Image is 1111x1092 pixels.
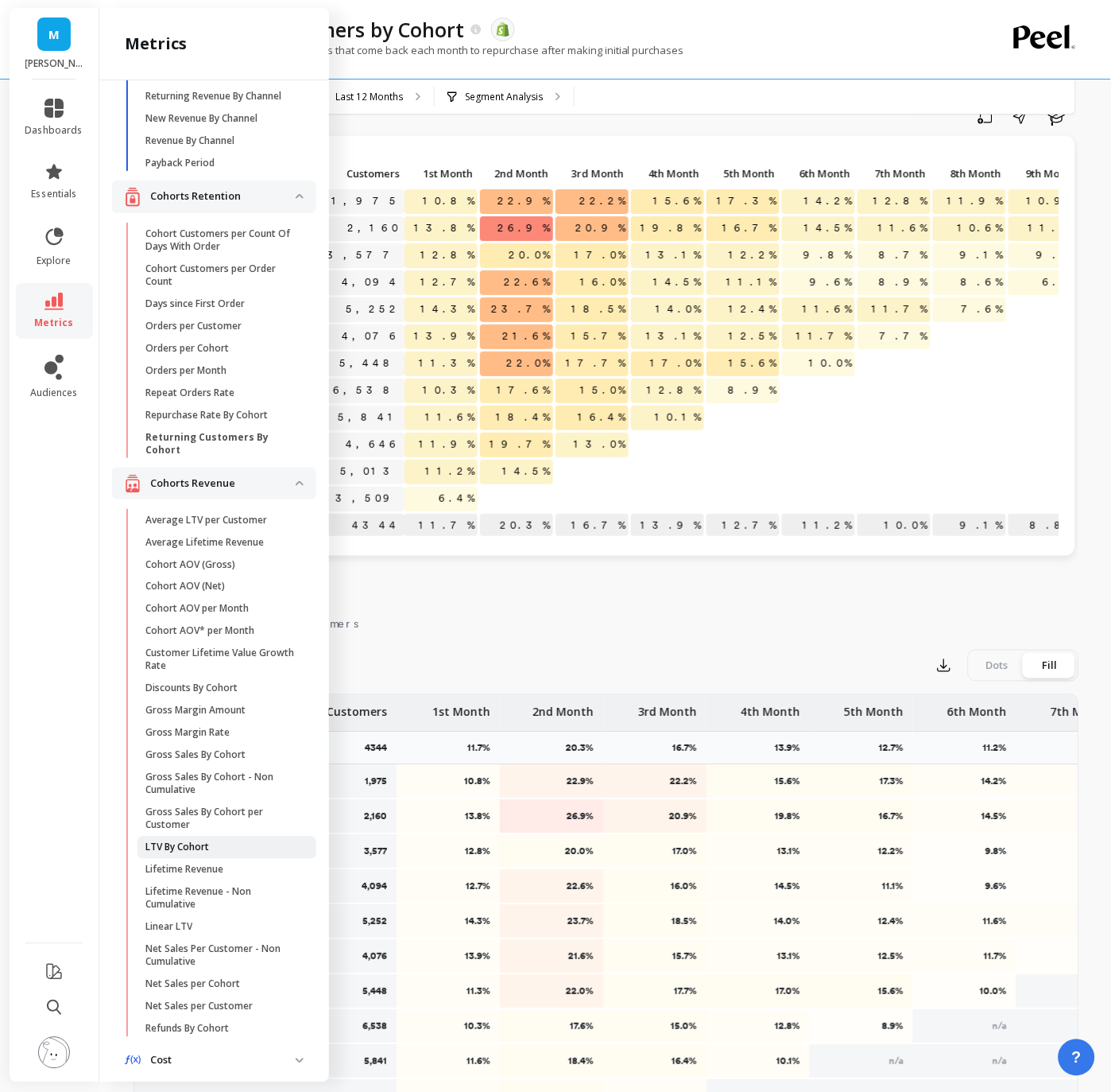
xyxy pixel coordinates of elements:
[820,1020,904,1033] p: 8.9%
[362,880,387,893] p: 4,094
[876,243,931,267] span: 8.7%
[145,705,246,717] p: Gross Margin Amount
[416,352,478,375] span: 11.3%
[35,317,74,329] span: metrics
[820,775,904,788] p: 17.3%
[145,603,249,616] p: Cohort AOV per Month
[1025,216,1082,240] span: 11.1%
[643,243,704,267] span: 13.1%
[933,514,1006,538] p: 9.1%
[150,476,296,492] p: Cohorts Revenue
[710,167,775,180] span: 5th Month
[362,985,387,998] p: 5,448
[503,352,553,375] span: 22.0%
[343,297,405,321] a: 5,252
[958,270,1006,294] span: 8.6%
[566,742,603,755] p: 20.3%
[494,379,553,402] span: 17.6%
[422,406,478,429] span: 11.6%
[339,270,405,294] a: 4,094
[145,1023,229,1036] p: Refunds By Cohort
[145,943,297,969] p: Net Sales Per Customer - Non Cumulative
[145,727,230,740] p: Gross Margin Rate
[706,162,781,187] div: Toggle SortBy
[717,810,800,823] p: 19.8%
[309,514,405,538] p: 4344
[923,880,1007,893] p: 9.6%
[957,243,1006,267] span: 9.1%
[465,91,543,103] p: Segment Analysis
[332,487,405,511] a: 3,509
[782,514,855,538] p: 11.2%
[650,270,704,294] span: 14.5%
[706,514,780,538] p: 12.7%
[134,43,684,57] p: The number of returning customers that come back each month to repurchase after making initial pu...
[954,216,1006,240] span: 10.6%
[806,352,855,375] span: 10.0%
[323,243,405,267] a: 3,577
[532,695,594,721] p: 2nd Month
[407,950,490,963] p: 13.9%
[31,188,77,200] span: essentials
[145,558,235,571] p: Cohort AOV (Gross)
[483,167,548,180] span: 2nd Month
[125,33,187,55] h2: metrics
[775,742,810,755] p: 13.9%
[420,189,478,213] span: 10.8%
[364,845,387,858] p: 3,577
[125,474,141,494] img: navigation item icon
[407,1020,490,1033] p: 10.3%
[820,810,904,823] p: 16.7%
[717,880,800,893] p: 14.5%
[1008,162,1083,187] div: Toggle SortBy
[411,324,478,348] span: 13.9%
[1027,775,1110,788] p: 12.8%
[145,886,297,911] p: Lifetime Revenue - Non Cumulative
[725,379,780,402] span: 8.9%
[134,604,1079,640] nav: Tabs
[861,167,926,180] span: 7th Month
[644,379,704,402] span: 12.8%
[145,297,245,310] p: Days since First Order
[614,1020,697,1033] p: 15.0%
[417,297,478,321] span: 14.3%
[1051,695,1110,721] p: 7th Month
[801,216,855,240] span: 14.5%
[1027,845,1110,858] p: 8.7%
[145,262,297,288] p: Cohort Customers per Order Count
[889,1056,904,1067] span: n/a
[309,162,405,185] p: Customers
[1027,950,1110,963] p: 7.7%
[614,1055,697,1068] p: 16.4%
[404,162,479,187] div: Toggle SortBy
[145,625,254,638] p: Cohort AOV* per Month
[499,324,553,348] span: 21.6%
[335,91,403,103] p: Last 12 Months
[145,864,223,876] p: Lifetime Revenue
[572,216,629,240] span: 20.9%
[923,845,1007,858] p: 9.8%
[857,514,931,538] p: 10.0%
[876,270,931,294] span: 8.9%
[723,270,780,294] span: 11.1%
[820,985,904,998] p: 15.6%
[510,775,594,788] p: 22.9%
[38,1037,70,1069] img: profile picture
[576,189,629,213] span: 22.2%
[145,536,264,549] p: Average Lifetime Revenue
[717,845,800,858] p: 13.1%
[510,810,594,823] p: 26.9%
[793,324,855,348] span: 11.7%
[983,742,1016,755] p: 11.2%
[971,653,1024,678] div: Dots
[638,695,697,721] p: 3rd Month
[555,514,629,538] p: 16.7%
[499,460,553,484] span: 14.5%
[869,297,931,321] span: 11.7%
[923,915,1007,928] p: 11.6%
[870,189,931,213] span: 12.8%
[145,387,234,399] p: Repeat Orders Rate
[432,695,490,721] p: 1st Month
[650,189,704,213] span: 15.6%
[1024,189,1082,213] span: 10.9%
